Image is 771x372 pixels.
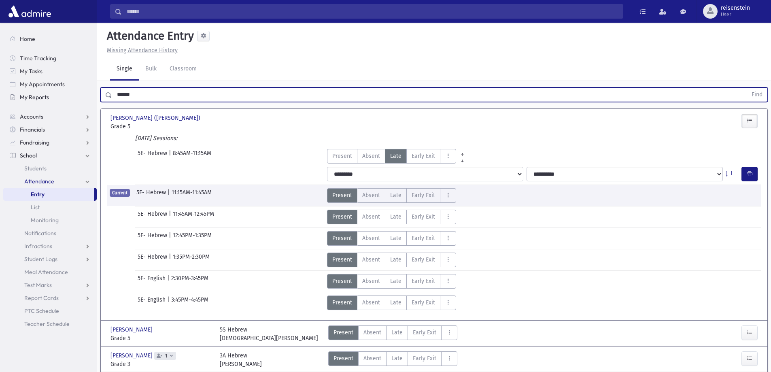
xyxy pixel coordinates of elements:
span: | [169,149,173,164]
span: | [167,274,171,289]
a: Time Tracking [3,52,97,65]
span: Absent [362,255,380,264]
button: Find [747,88,767,102]
span: Test Marks [24,281,52,289]
span: Present [332,234,352,242]
span: | [169,253,173,267]
a: My Reports [3,91,97,104]
span: My Appointments [20,81,65,88]
a: Monitoring [3,214,97,227]
span: 5E- Hebrew [138,253,169,267]
span: Late [390,213,401,221]
span: 2:30PM-3:45PM [171,274,208,289]
span: Meal Attendance [24,268,68,276]
span: PTC Schedule [24,307,59,315]
span: Present [332,213,352,221]
span: Absent [362,213,380,221]
a: Students [3,162,97,175]
span: List [31,204,40,211]
span: 11:45AM-12:45PM [173,210,214,224]
span: Grade 5 [110,122,212,131]
span: Present [333,328,353,337]
a: Missing Attendance History [104,47,178,54]
span: Late [390,255,401,264]
a: Infractions [3,240,97,253]
div: AttTypes [327,149,469,164]
u: Missing Attendance History [107,47,178,54]
div: AttTypes [327,210,456,224]
div: AttTypes [327,295,456,310]
span: Home [20,35,35,43]
span: Grade 5 [110,334,212,342]
a: My Appointments [3,78,97,91]
span: Students [24,165,47,172]
span: 5E- English [138,295,167,310]
span: Absent [362,152,380,160]
a: Student Logs [3,253,97,266]
span: 12:45PM-1:35PM [173,231,212,246]
a: Bulk [139,58,163,81]
span: Absent [362,191,380,200]
a: All Prior [456,149,469,155]
a: Single [110,58,139,81]
span: Student Logs [24,255,57,263]
a: PTC Schedule [3,304,97,317]
span: 1 [164,353,169,359]
span: | [169,210,173,224]
a: Notifications [3,227,97,240]
span: Late [390,191,401,200]
span: 5E- Hebrew [138,149,169,164]
span: User [721,11,750,18]
div: AttTypes [327,188,456,203]
a: Test Marks [3,278,97,291]
a: Classroom [163,58,203,81]
span: Late [390,152,401,160]
span: Grade 3 [110,360,212,368]
div: AttTypes [327,274,456,289]
h5: Attendance Entry [104,29,194,43]
span: Entry [31,191,45,198]
span: Early Exit [412,277,435,285]
span: School [20,152,37,159]
span: Late [390,277,401,285]
span: 5E- Hebrew [138,231,169,246]
span: Early Exit [412,234,435,242]
div: AttTypes [327,253,456,267]
img: AdmirePro [6,3,53,19]
span: | [168,188,172,203]
div: AttTypes [328,351,457,368]
span: Early Exit [413,328,436,337]
a: Home [3,32,97,45]
span: Late [391,354,403,363]
span: Current [110,189,130,197]
span: Early Exit [412,152,435,160]
span: Teacher Schedule [24,320,70,327]
span: 5E- Hebrew [136,188,168,203]
span: Late [390,298,401,307]
span: Report Cards [24,294,59,302]
div: AttTypes [328,325,457,342]
span: 5E- English [138,274,167,289]
span: My Reports [20,94,49,101]
span: [PERSON_NAME] [110,351,154,360]
a: Entry [3,188,94,201]
span: Present [332,191,352,200]
a: Accounts [3,110,97,123]
a: Report Cards [3,291,97,304]
span: Financials [20,126,45,133]
span: Absent [363,328,381,337]
span: [PERSON_NAME] ([PERSON_NAME]) [110,114,202,122]
span: reisenstein [721,5,750,11]
span: My Tasks [20,68,42,75]
span: | [169,231,173,246]
span: 11:15AM-11:45AM [172,188,212,203]
span: Late [390,234,401,242]
span: Absent [362,298,380,307]
span: Absent [362,277,380,285]
span: 5E- Hebrew [138,210,169,224]
span: Monitoring [31,217,59,224]
span: Absent [362,234,380,242]
a: Teacher Schedule [3,317,97,330]
i: [DATE] Sessions: [135,135,177,142]
span: 8:45AM-11:15AM [173,149,211,164]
